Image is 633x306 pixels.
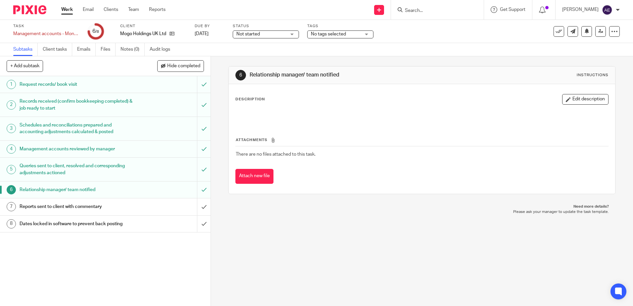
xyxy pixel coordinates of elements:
h1: Relationship manager/ team notified [250,72,436,78]
div: 8 [7,219,16,229]
p: Description [235,97,265,102]
p: Please ask your manager to update the task template. [235,209,609,215]
a: Client tasks [43,43,72,56]
div: 3 [7,124,16,133]
p: Mogo Holdings UK Ltd [120,30,166,37]
h1: Queries sent to client, resolved and corresponding adjustments actioned [20,161,133,178]
span: Attachments [236,138,268,142]
div: 1 [7,80,16,89]
div: 4 [7,144,16,154]
a: Notes (0) [121,43,145,56]
div: 6 [235,70,246,80]
div: Instructions [577,73,609,78]
h1: Reports sent to client with commentary [20,202,133,212]
label: Client [120,24,186,29]
p: [PERSON_NAME] [562,6,599,13]
p: Need more details? [235,204,609,209]
div: Management accounts - Monthly [13,30,79,37]
h1: Dates locked in software to prevent back posting [20,219,133,229]
a: Reports [149,6,166,13]
span: [DATE] [195,31,209,36]
a: Clients [104,6,118,13]
a: Work [61,6,73,13]
a: Subtasks [13,43,38,56]
a: Audit logs [150,43,175,56]
h1: Request records/ book visit [20,79,133,89]
h1: Schedules and reconciliations prepared and accounting adjustments calculated & posted [20,120,133,137]
button: + Add subtask [7,60,43,72]
a: Email [83,6,94,13]
div: 6 [92,27,99,35]
span: There are no files attached to this task. [236,152,316,157]
div: 7 [7,202,16,211]
img: Pixie [13,5,46,14]
span: Hide completed [167,64,200,69]
span: No tags selected [311,32,346,36]
a: Team [128,6,139,13]
label: Task [13,24,79,29]
div: 6 [7,185,16,194]
div: 5 [7,165,16,174]
span: Get Support [500,7,525,12]
input: Search [404,8,464,14]
h1: Records received (confirm bookkeeping completed) & job ready to start [20,96,133,113]
div: 2 [7,100,16,110]
h1: Relationship manager/ team notified [20,185,133,195]
label: Status [233,24,299,29]
a: Emails [77,43,96,56]
button: Attach new file [235,169,273,184]
h1: Management accounts reviewed by manager [20,144,133,154]
img: svg%3E [602,5,612,15]
label: Due by [195,24,224,29]
a: Files [101,43,116,56]
span: Not started [236,32,260,36]
button: Edit description [562,94,609,105]
button: Hide completed [157,60,204,72]
small: /8 [95,30,99,33]
label: Tags [307,24,373,29]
